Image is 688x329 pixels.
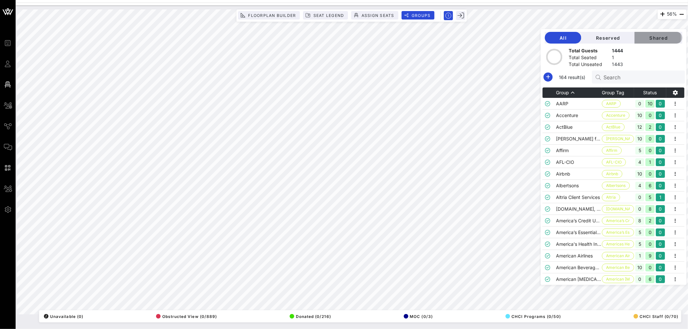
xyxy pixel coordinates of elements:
td: America’s Essential Hospitals [556,227,602,238]
div: 0 [646,112,655,119]
div: 0 [646,170,655,178]
span: Seat Legend [313,13,344,18]
td: ActBlue [556,121,602,133]
div: 10 [636,264,645,271]
span: Unavailable (0) [44,314,83,319]
div: 1 [612,54,623,62]
button: CHCI Staff (0/70) [632,312,679,321]
div: 0 [636,205,645,213]
span: American Beverage… [606,264,630,271]
span: Reserved [587,35,629,41]
td: AFL-CIO [556,156,602,168]
div: 0 [656,112,665,119]
td: Altria Client Services [556,191,602,203]
div: 1 [636,252,645,260]
button: MOC (0/3) [402,312,433,321]
div: 5 [636,240,645,248]
div: Total Seated [569,54,610,62]
div: 0 [636,193,645,201]
div: 5 [636,147,645,154]
span: Groups [411,13,431,18]
div: 2 [646,123,655,131]
span: CHCI Programs (0/50) [506,314,561,319]
td: [DOMAIN_NAME], Inc. [556,203,602,215]
button: All [545,32,581,44]
span: MOC (0/3) [404,314,433,319]
div: / [44,314,48,319]
div: 0 [656,205,665,213]
div: 8 [646,205,655,213]
button: Floorplan Builder [238,11,300,20]
span: Assign Seats [361,13,394,18]
th: Group: Sorted ascending. Activate to sort descending. [556,87,602,98]
div: 0 [636,275,645,283]
span: Affirm [606,147,618,154]
span: [DOMAIN_NAME], Inc. [606,205,630,213]
td: Affirm [556,145,602,156]
div: Total Unseated [569,61,610,69]
span: AFL-CIO [606,159,622,166]
span: CHCI Staff (0/70) [634,314,679,319]
div: 0 [656,158,665,166]
td: American Airlines [556,250,602,262]
div: 6 [646,275,655,283]
span: America’s Essenti… [606,229,630,236]
button: Groups [402,11,435,20]
span: Obstructed View (0/889) [156,314,217,319]
div: 0 [656,170,665,178]
div: 0 [646,135,655,143]
td: American Beverage Association [556,262,602,273]
td: Airbnb [556,168,602,180]
td: America's Health Insurance Plan (AHIP) [556,238,602,250]
span: America’s Credit … [606,217,630,224]
button: /Unavailable (0) [42,312,83,321]
td: Accenture [556,110,602,121]
div: 0 [656,217,665,225]
div: 12 [636,123,645,131]
div: 10 [646,100,655,108]
div: Total Guests [569,47,610,56]
span: Donated (0/216) [290,314,331,319]
button: Reserved [581,32,635,44]
span: [PERSON_NAME]… [606,135,630,142]
div: 0 [656,147,665,154]
div: 0 [656,264,665,271]
td: American [MEDICAL_DATA] Society [MEDICAL_DATA] Action Network [556,273,602,285]
div: 4 [636,158,645,166]
div: 1444 [612,47,623,56]
td: [PERSON_NAME] for Congress [556,133,602,145]
div: 1 [656,193,665,201]
div: 6 [646,182,655,190]
div: 0 [656,240,665,248]
span: ActBlue [606,124,621,131]
div: 0 [646,264,655,271]
div: 0 [656,229,665,236]
span: Albertsons [606,182,626,189]
th: Group Tag [602,87,634,98]
span: Shared [640,35,677,41]
div: 0 [646,147,655,154]
span: All [550,35,576,41]
div: 0 [656,100,665,108]
div: 9 [646,252,655,260]
span: Americas Health I… [606,241,630,248]
button: Assign Seats [351,11,398,20]
button: Obstructed View (0/889) [154,312,217,321]
button: Seat Legend [303,11,348,20]
div: 10 [636,112,645,119]
th: Status [634,87,667,98]
div: 0 [646,240,655,248]
div: 8 [636,217,645,225]
span: Group Tag [602,90,625,95]
span: American [MEDICAL_DATA] S… [606,276,630,283]
div: 0 [656,182,665,190]
div: 4 [636,182,645,190]
div: 0 [656,275,665,283]
div: 0 [656,252,665,260]
span: Floorplan Builder [248,13,296,18]
td: America’s Credit Unions [556,215,602,227]
div: 1443 [612,61,623,69]
div: 5 [636,229,645,236]
button: CHCI Programs (0/50) [504,312,561,321]
span: Group [556,90,569,95]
